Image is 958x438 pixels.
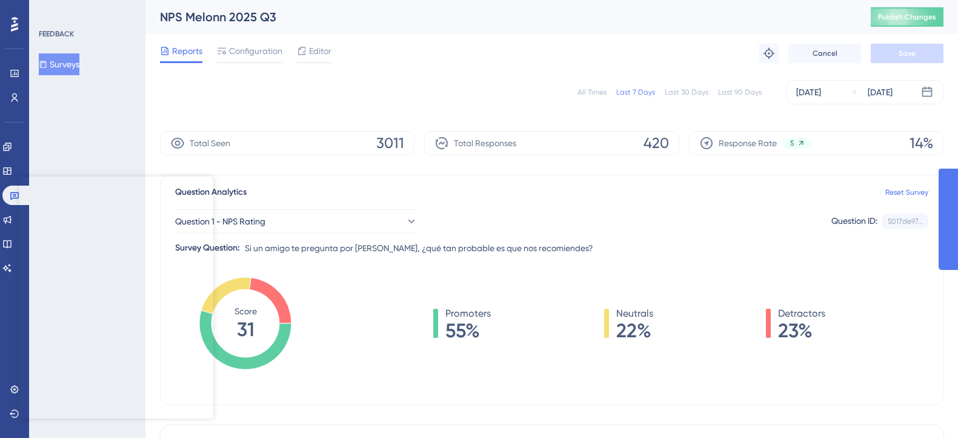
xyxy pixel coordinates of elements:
[445,306,491,321] span: Promoters
[616,306,653,321] span: Neutrals
[813,49,837,58] span: Cancel
[796,85,821,99] div: [DATE]
[229,44,282,58] span: Configuration
[885,187,928,197] a: Reset Survey
[175,209,417,234] button: Question 1 - NPS Rating
[888,217,923,226] div: 5017de97...
[616,321,653,340] span: 22%
[910,133,933,153] span: 14%
[237,318,254,341] tspan: 31
[39,53,79,75] button: Surveys
[778,321,825,340] span: 23%
[616,87,655,97] div: Last 7 Days
[665,87,708,97] div: Last 30 Days
[899,49,916,58] span: Save
[445,321,491,340] span: 55%
[868,85,893,99] div: [DATE]
[907,390,943,426] iframe: UserGuiding AI Assistant Launcher
[644,133,669,153] span: 420
[788,44,861,63] button: Cancel
[245,241,593,255] span: Si un amigo te pregunta por [PERSON_NAME], ¿qué tan probable es que nos recomiendes?
[190,136,230,150] span: Total Seen
[831,214,877,229] div: Question ID:
[454,136,516,150] span: Total Responses
[790,138,794,148] span: 5
[376,133,404,153] span: 3011
[309,44,331,58] span: Editor
[175,214,265,229] span: Question 1 - NPS Rating
[719,136,777,150] span: Response Rate
[39,29,74,39] div: FEEDBACK
[871,7,943,27] button: Publish Changes
[871,44,943,63] button: Save
[778,306,825,321] span: Detractors
[235,306,257,316] tspan: Score
[172,44,202,58] span: Reports
[577,87,607,97] div: All Times
[878,12,936,22] span: Publish Changes
[160,8,840,25] div: NPS Melonn 2025 Q3
[718,87,762,97] div: Last 90 Days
